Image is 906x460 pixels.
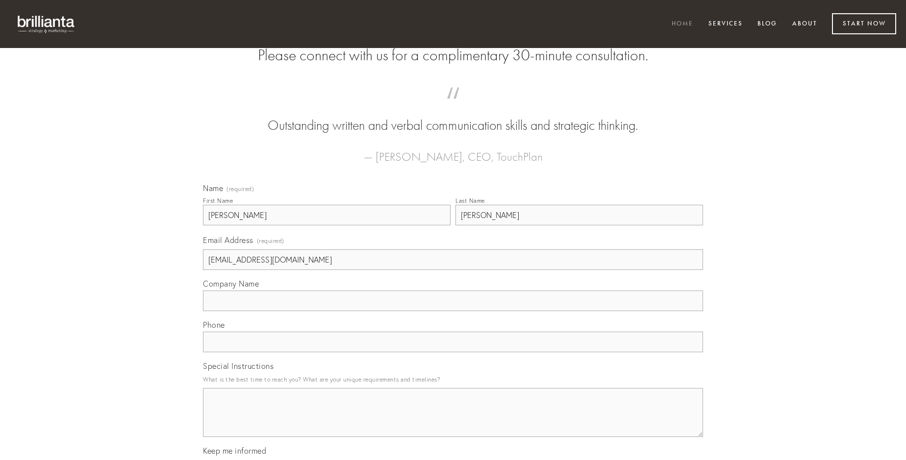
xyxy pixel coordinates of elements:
[786,16,824,32] a: About
[665,16,700,32] a: Home
[203,235,253,245] span: Email Address
[203,320,225,330] span: Phone
[219,97,687,116] span: “
[455,197,485,204] div: Last Name
[751,16,783,32] a: Blog
[257,234,284,247] span: (required)
[10,10,83,38] img: brillianta - research, strategy, marketing
[219,97,687,135] blockquote: Outstanding written and verbal communication skills and strategic thinking.
[203,373,703,386] p: What is the best time to reach you? What are your unique requirements and timelines?
[203,279,259,289] span: Company Name
[203,361,274,371] span: Special Instructions
[226,186,254,192] span: (required)
[832,13,896,34] a: Start Now
[203,197,233,204] div: First Name
[203,446,266,456] span: Keep me informed
[203,183,223,193] span: Name
[203,46,703,65] h2: Please connect with us for a complimentary 30-minute consultation.
[702,16,749,32] a: Services
[219,135,687,167] figcaption: — [PERSON_NAME], CEO, TouchPlan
